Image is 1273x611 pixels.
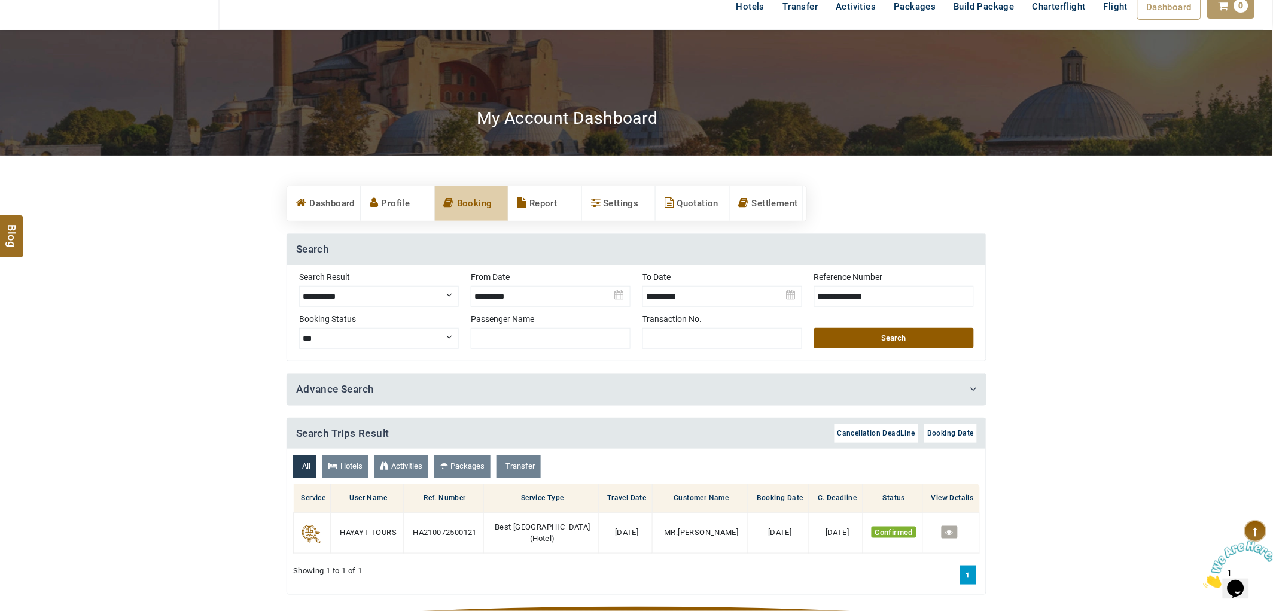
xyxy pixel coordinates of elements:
[294,484,331,513] th: Service
[664,528,738,537] span: MR.[PERSON_NAME]
[837,429,915,437] span: Cancellation DeadLine
[299,313,459,325] label: Booking Status
[730,186,803,221] a: Settlement
[927,429,974,437] span: Booking Date
[1199,536,1273,593] iframe: chat widget
[1104,1,1128,12] span: Flight
[434,455,491,478] a: Packages
[340,528,397,537] span: HAYAYT TOURS
[872,527,917,538] span: Confirmed
[287,234,986,265] h4: Search
[287,418,986,449] h4: Search Trips Result
[293,566,363,577] span: Showing 1 to 1 of 1
[814,271,974,283] label: Reference Number
[656,186,729,221] a: Quotation
[768,528,791,537] span: [DATE]
[1033,1,1086,12] span: Charterflight
[287,186,360,221] a: Dashboard
[293,455,316,478] a: All
[361,186,434,221] a: Profile
[582,186,655,221] a: Settings
[826,528,849,537] span: [DATE]
[5,5,79,52] img: Chat attention grabber
[1147,2,1192,13] span: Dashboard
[960,566,976,585] a: 1
[483,513,599,554] td: ( )
[331,484,403,513] th: User Name
[403,484,483,513] th: Ref. Number
[615,528,638,537] span: [DATE]
[435,186,508,221] a: Booking
[5,5,10,15] span: 1
[374,455,428,478] a: Activities
[471,313,631,325] label: Passenger Name
[296,383,374,395] a: Advance Search
[483,484,599,513] th: Service Type
[814,328,974,348] button: Search
[809,484,863,513] th: C. Deadline
[599,484,652,513] th: Travel Date
[299,271,459,283] label: Search Result
[508,186,581,221] a: Report
[477,108,658,129] h2: My Account Dashboard
[652,484,748,513] th: Customer Name
[748,484,809,513] th: Booking Date
[413,528,477,537] span: HA210072500121
[642,313,802,325] label: Transaction No.
[922,484,979,513] th: View Details
[4,225,20,235] span: Blog
[863,484,922,513] th: Status
[322,455,368,478] a: Hotels
[497,455,541,478] a: Transfer
[533,534,552,543] span: Hotel
[495,522,590,531] span: Best [GEOGRAPHIC_DATA]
